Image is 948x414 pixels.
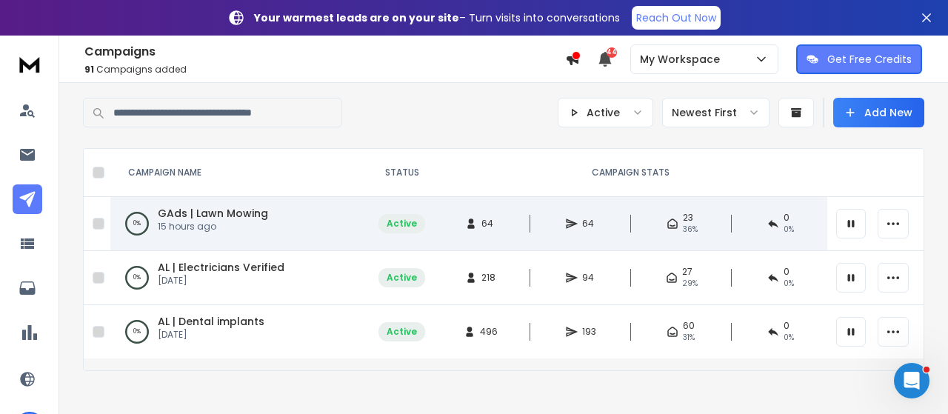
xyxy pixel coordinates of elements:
[133,216,141,231] p: 0 %
[158,329,264,341] p: [DATE]
[84,64,565,76] p: Campaigns added
[784,278,794,290] span: 0 %
[434,149,827,197] th: CAMPAIGN STATS
[158,206,268,221] a: GAds | Lawn Mowing
[833,98,924,127] button: Add New
[582,326,597,338] span: 193
[683,332,695,344] span: 31 %
[796,44,922,74] button: Get Free Credits
[84,63,94,76] span: 91
[682,278,698,290] span: 29 %
[683,224,698,236] span: 36 %
[158,314,264,329] a: AL | Dental implants
[827,52,912,67] p: Get Free Credits
[640,52,726,67] p: My Workspace
[784,266,790,278] span: 0
[15,50,44,78] img: logo
[480,326,498,338] span: 496
[636,10,716,25] p: Reach Out Now
[481,218,496,230] span: 64
[158,221,268,233] p: 15 hours ago
[894,363,929,398] iframe: Intercom live chat
[582,218,597,230] span: 64
[254,10,459,25] strong: Your warmest leads are on your site
[784,224,794,236] span: 0 %
[387,218,417,230] div: Active
[158,260,284,275] a: AL | Electricians Verified
[110,251,370,305] td: 0%AL | Electricians Verified[DATE]
[110,197,370,251] td: 0%GAds | Lawn Mowing15 hours ago
[683,212,693,224] span: 23
[133,270,141,285] p: 0 %
[110,305,370,359] td: 0%AL | Dental implants[DATE]
[607,47,617,58] span: 44
[370,149,434,197] th: STATUS
[481,272,496,284] span: 218
[84,43,565,61] h1: Campaigns
[133,324,141,339] p: 0 %
[582,272,597,284] span: 94
[784,320,790,332] span: 0
[158,275,284,287] p: [DATE]
[682,266,692,278] span: 27
[784,212,790,224] span: 0
[683,320,695,332] span: 60
[662,98,770,127] button: Newest First
[110,149,370,197] th: CAMPAIGN NAME
[587,105,620,120] p: Active
[254,10,620,25] p: – Turn visits into conversations
[632,6,721,30] a: Reach Out Now
[784,332,794,344] span: 0 %
[387,326,417,338] div: Active
[387,272,417,284] div: Active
